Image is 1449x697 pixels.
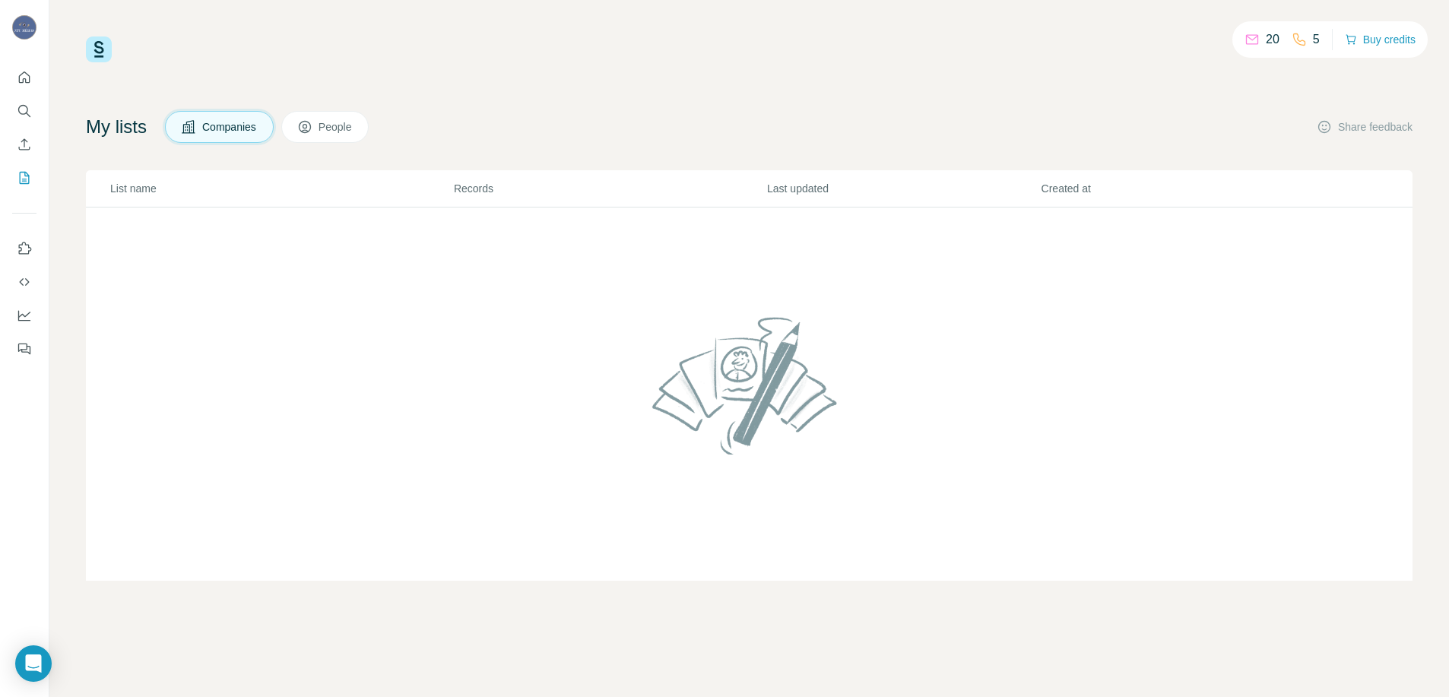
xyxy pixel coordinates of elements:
button: Use Surfe on LinkedIn [12,235,36,262]
p: Last updated [767,181,1040,196]
p: 5 [1313,30,1320,49]
p: 20 [1266,30,1279,49]
span: Companies [202,119,258,135]
p: List name [110,181,452,196]
p: Created at [1042,181,1314,196]
img: Surfe Logo [86,36,112,62]
button: Dashboard [12,302,36,329]
button: Use Surfe API [12,268,36,296]
img: Avatar [12,15,36,40]
button: Enrich CSV [12,131,36,158]
button: Search [12,97,36,125]
img: No lists found [646,304,853,467]
div: Open Intercom Messenger [15,645,52,682]
button: Buy credits [1345,29,1416,50]
p: Records [454,181,766,196]
button: Feedback [12,335,36,363]
button: My lists [12,164,36,192]
h4: My lists [86,115,147,139]
button: Quick start [12,64,36,91]
button: Share feedback [1317,119,1413,135]
span: People [319,119,354,135]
